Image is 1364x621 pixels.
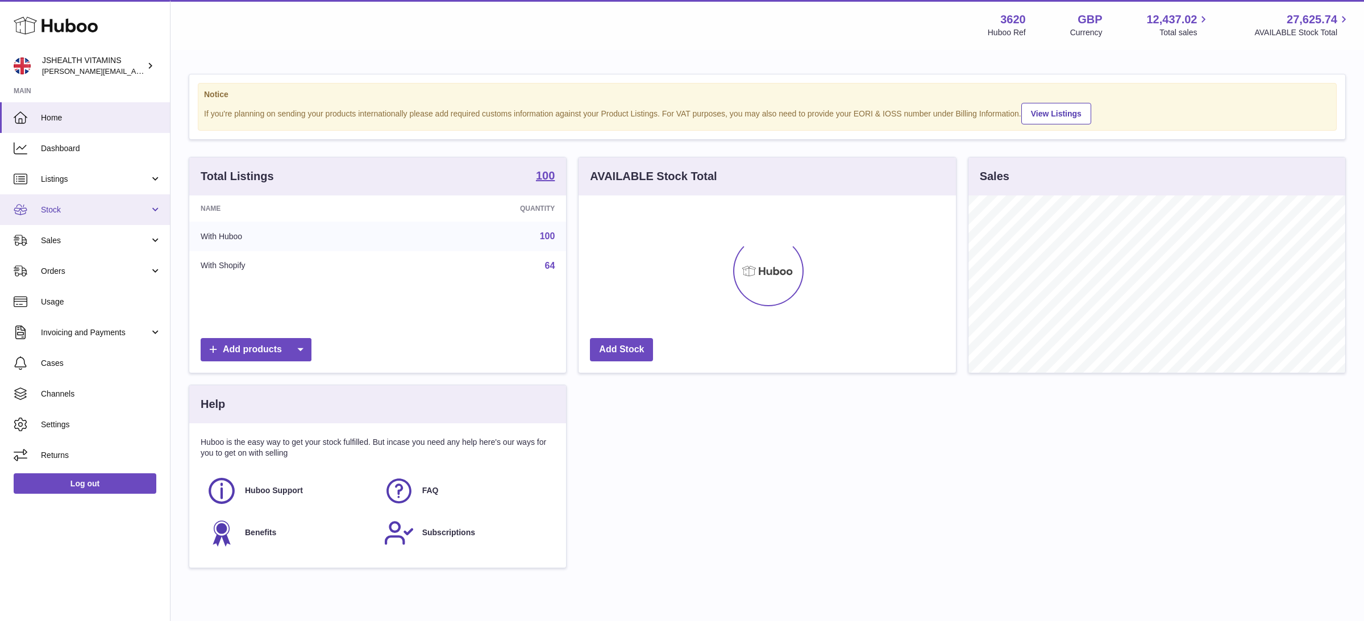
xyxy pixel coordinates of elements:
span: [PERSON_NAME][EMAIL_ADDRESS][DOMAIN_NAME] [42,66,228,76]
span: Sales [41,235,149,246]
span: Total sales [1159,27,1210,38]
span: Benefits [245,527,276,538]
span: Channels [41,389,161,399]
a: 12,437.02 Total sales [1146,12,1210,38]
a: Add Stock [590,338,653,361]
h3: AVAILABLE Stock Total [590,169,717,184]
a: View Listings [1021,103,1091,124]
span: Home [41,112,161,123]
div: JSHEALTH VITAMINS [42,55,144,77]
span: Usage [41,297,161,307]
th: Name [189,195,393,222]
span: Huboo Support [245,485,303,496]
a: Add products [201,338,311,361]
div: Huboo Ref [988,27,1026,38]
a: 27,625.74 AVAILABLE Stock Total [1254,12,1350,38]
span: 12,437.02 [1146,12,1197,27]
span: Listings [41,174,149,185]
a: Benefits [206,518,372,548]
div: Currency [1070,27,1103,38]
strong: 3620 [1000,12,1026,27]
span: Settings [41,419,161,430]
img: francesca@jshealthvitamins.com [14,57,31,74]
h3: Help [201,397,225,412]
span: Orders [41,266,149,277]
span: AVAILABLE Stock Total [1254,27,1350,38]
span: 27,625.74 [1287,12,1337,27]
h3: Total Listings [201,169,274,184]
span: Invoicing and Payments [41,327,149,338]
span: Subscriptions [422,527,475,538]
span: FAQ [422,485,439,496]
span: Dashboard [41,143,161,154]
strong: Notice [204,89,1330,100]
th: Quantity [393,195,567,222]
td: With Huboo [189,222,393,251]
a: 64 [545,261,555,270]
strong: GBP [1078,12,1102,27]
div: If you're planning on sending your products internationally please add required customs informati... [204,101,1330,124]
a: 100 [540,231,555,241]
span: Returns [41,450,161,461]
a: 100 [536,170,555,184]
a: Subscriptions [384,518,550,548]
a: Log out [14,473,156,494]
strong: 100 [536,170,555,181]
a: Huboo Support [206,476,372,506]
p: Huboo is the easy way to get your stock fulfilled. But incase you need any help here's our ways f... [201,437,555,459]
td: With Shopify [189,251,393,281]
h3: Sales [980,169,1009,184]
a: FAQ [384,476,550,506]
span: Cases [41,358,161,369]
span: Stock [41,205,149,215]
